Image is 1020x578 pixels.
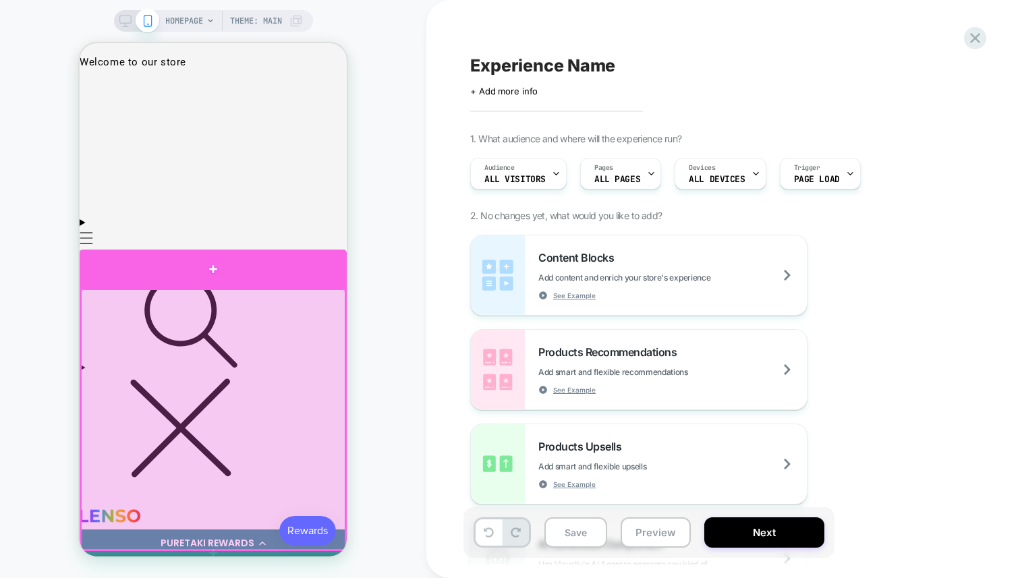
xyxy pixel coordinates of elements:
[200,473,256,502] iframe: Button to open loyalty program pop-up
[470,133,681,144] span: 1. What audience and where will the experience run?
[794,175,840,184] span: Page Load
[470,86,538,96] span: + Add more info
[230,10,282,32] span: Theme: MAIN
[553,385,596,395] span: See Example
[704,517,824,548] button: Next
[553,480,596,489] span: See Example
[165,10,203,32] span: HOMEPAGE
[594,175,640,184] span: ALL PAGES
[544,517,607,548] button: Save
[538,367,756,377] span: Add smart and flexible recommendations
[470,210,662,221] span: 2. No changes yet, what would you like to add?
[621,517,691,548] button: Preview
[538,461,714,471] span: Add smart and flexible upsells
[689,175,745,184] span: ALL DEVICES
[689,163,715,173] span: Devices
[538,440,628,453] span: Products Upsells
[484,175,546,184] span: All Visitors
[594,163,613,173] span: Pages
[538,272,778,283] span: Add content and enrich your store's experience
[553,291,596,300] span: See Example
[484,163,515,173] span: Audience
[538,251,621,264] span: Content Blocks
[794,163,820,173] span: Trigger
[538,345,683,359] span: Products Recommendations
[470,55,615,76] span: Experience Name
